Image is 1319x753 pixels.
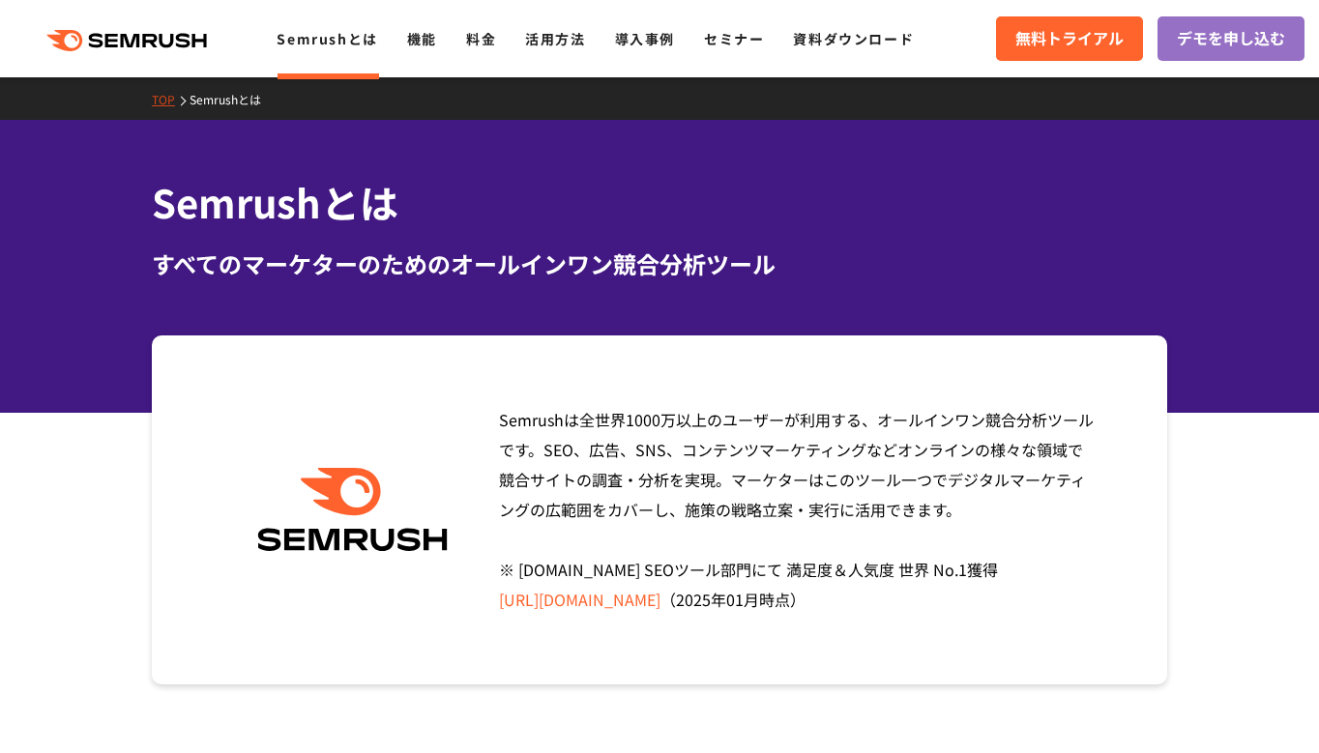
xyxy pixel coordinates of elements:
[152,91,190,107] a: TOP
[152,174,1167,231] h1: Semrushとは
[152,246,1167,281] div: すべてのマーケターのためのオールインワン競合分析ツール
[793,29,914,48] a: 資料ダウンロード
[1015,26,1124,51] span: 無料トライアル
[407,29,437,48] a: 機能
[190,91,276,107] a: Semrushとは
[1177,26,1285,51] span: デモを申し込む
[499,408,1094,611] span: Semrushは全世界1000万以上のユーザーが利用する、オールインワン競合分析ツールです。SEO、広告、SNS、コンテンツマーケティングなどオンラインの様々な領域で競合サイトの調査・分析を実現...
[525,29,585,48] a: 活用方法
[1158,16,1304,61] a: デモを申し込む
[466,29,496,48] a: 料金
[996,16,1143,61] a: 無料トライアル
[499,588,660,611] a: [URL][DOMAIN_NAME]
[615,29,675,48] a: 導入事例
[277,29,377,48] a: Semrushとは
[704,29,764,48] a: セミナー
[248,468,457,552] img: Semrush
